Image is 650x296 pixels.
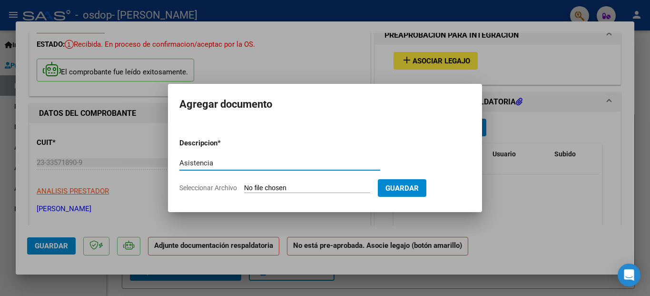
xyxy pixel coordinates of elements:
[179,138,267,149] p: Descripcion
[385,184,419,193] span: Guardar
[179,184,237,192] span: Seleccionar Archivo
[618,264,640,286] div: Open Intercom Messenger
[378,179,426,197] button: Guardar
[179,95,471,113] h2: Agregar documento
